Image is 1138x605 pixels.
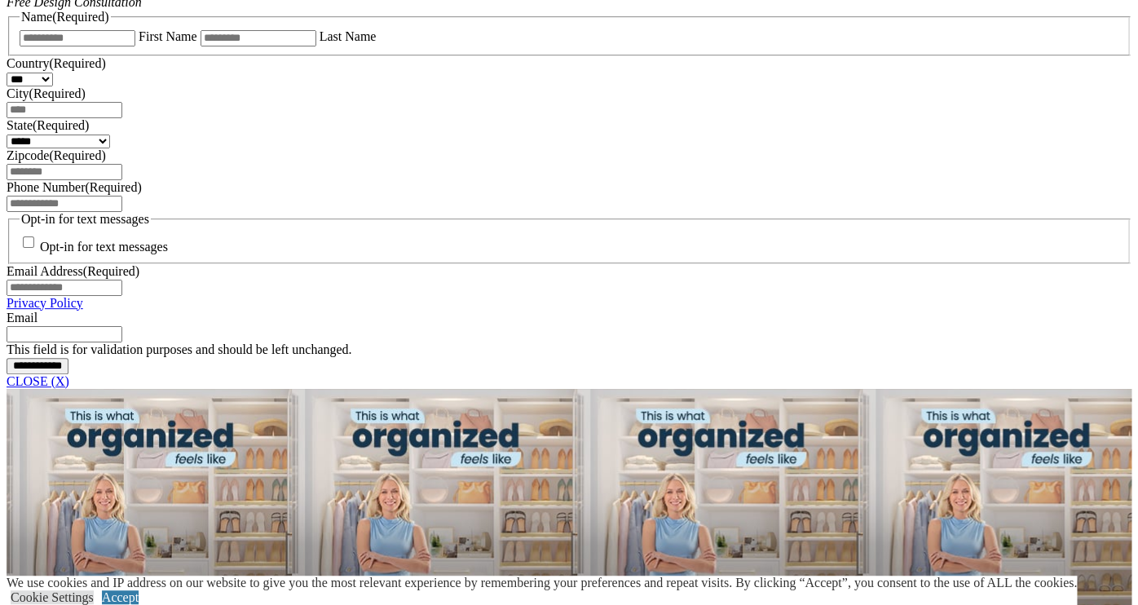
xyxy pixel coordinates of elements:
[7,148,106,162] label: Zipcode
[83,264,139,278] span: (Required)
[7,86,86,100] label: City
[40,240,168,254] label: Opt-in for text messages
[7,118,89,132] label: State
[49,56,105,70] span: (Required)
[7,311,37,325] label: Email
[52,10,108,24] span: (Required)
[7,264,139,278] label: Email Address
[7,374,69,388] a: CLOSE (X)
[7,180,142,194] label: Phone Number
[11,590,94,604] a: Cookie Settings
[102,590,139,604] a: Accept
[7,342,1131,357] div: This field is for validation purposes and should be left unchanged.
[33,118,89,132] span: (Required)
[7,296,83,310] a: Privacy Policy
[7,576,1077,590] div: We use cookies and IP address on our website to give you the most relevant experience by remember...
[49,148,105,162] span: (Required)
[7,56,106,70] label: Country
[320,29,377,43] label: Last Name
[20,10,111,24] legend: Name
[85,180,141,194] span: (Required)
[20,212,151,227] legend: Opt-in for text messages
[139,29,197,43] label: First Name
[29,86,86,100] span: (Required)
